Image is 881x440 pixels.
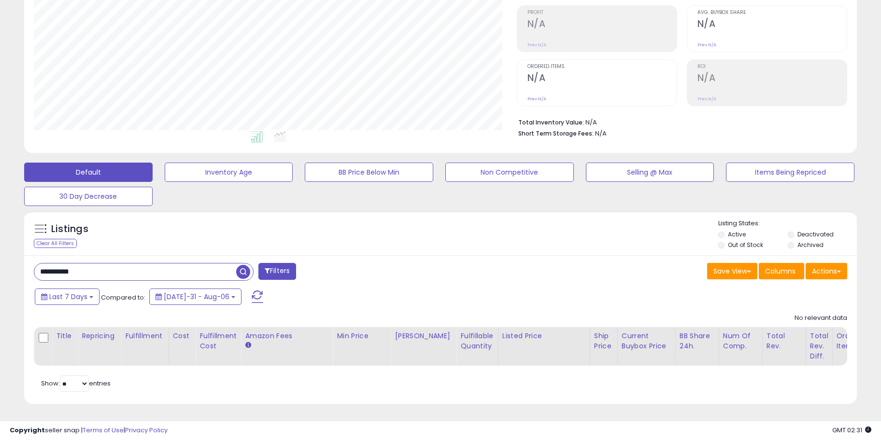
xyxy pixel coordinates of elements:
[759,263,804,279] button: Columns
[527,96,546,102] small: Prev: N/A
[795,314,847,323] div: No relevant data
[34,239,77,248] div: Clear All Filters
[83,426,124,435] a: Terms of Use
[245,331,328,341] div: Amazon Fees
[305,163,433,182] button: BB Price Below Min
[173,331,192,341] div: Cost
[527,72,677,85] h2: N/A
[697,96,716,102] small: Prev: N/A
[622,331,671,351] div: Current Buybox Price
[806,263,847,279] button: Actions
[767,331,802,351] div: Total Rev.
[125,426,168,435] a: Privacy Policy
[797,230,834,238] label: Deactivated
[56,331,73,341] div: Title
[245,341,251,350] small: Amazon Fees.
[527,18,677,31] h2: N/A
[832,426,871,435] span: 2025-08-14 02:31 GMT
[24,163,153,182] button: Default
[101,293,145,302] span: Compared to:
[697,42,716,48] small: Prev: N/A
[518,116,840,127] li: N/A
[728,230,746,238] label: Active
[395,331,452,341] div: [PERSON_NAME]
[594,331,613,351] div: Ship Price
[723,331,758,351] div: Num of Comp.
[595,129,607,138] span: N/A
[41,379,111,388] span: Show: entries
[797,241,824,249] label: Archived
[527,64,677,69] span: Ordered Items
[837,331,872,351] div: Ordered Items
[165,163,293,182] button: Inventory Age
[35,289,99,305] button: Last 7 Days
[82,331,117,341] div: Repricing
[726,163,854,182] button: Items Being Repriced
[707,263,757,279] button: Save View
[445,163,574,182] button: Non Competitive
[49,292,87,302] span: Last 7 Days
[527,42,546,48] small: Prev: N/A
[199,331,237,351] div: Fulfillment Cost
[518,129,594,137] b: Short Term Storage Fees:
[527,10,677,15] span: Profit
[697,10,847,15] span: Avg. Buybox Share
[502,331,586,341] div: Listed Price
[10,426,168,435] div: seller snap | |
[149,289,242,305] button: [DATE]-31 - Aug-06
[125,331,164,341] div: Fulfillment
[586,163,714,182] button: Selling @ Max
[51,222,88,236] h5: Listings
[164,292,229,302] span: [DATE]-31 - Aug-06
[24,187,153,206] button: 30 Day Decrease
[697,18,847,31] h2: N/A
[718,219,856,228] p: Listing States:
[728,241,763,249] label: Out of Stock
[680,331,715,351] div: BB Share 24h.
[810,331,828,361] div: Total Rev. Diff.
[10,426,45,435] strong: Copyright
[460,331,494,351] div: Fulfillable Quantity
[518,118,584,126] b: Total Inventory Value:
[337,331,386,341] div: Min Price
[697,72,847,85] h2: N/A
[765,266,796,276] span: Columns
[258,263,296,280] button: Filters
[697,64,847,69] span: ROI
